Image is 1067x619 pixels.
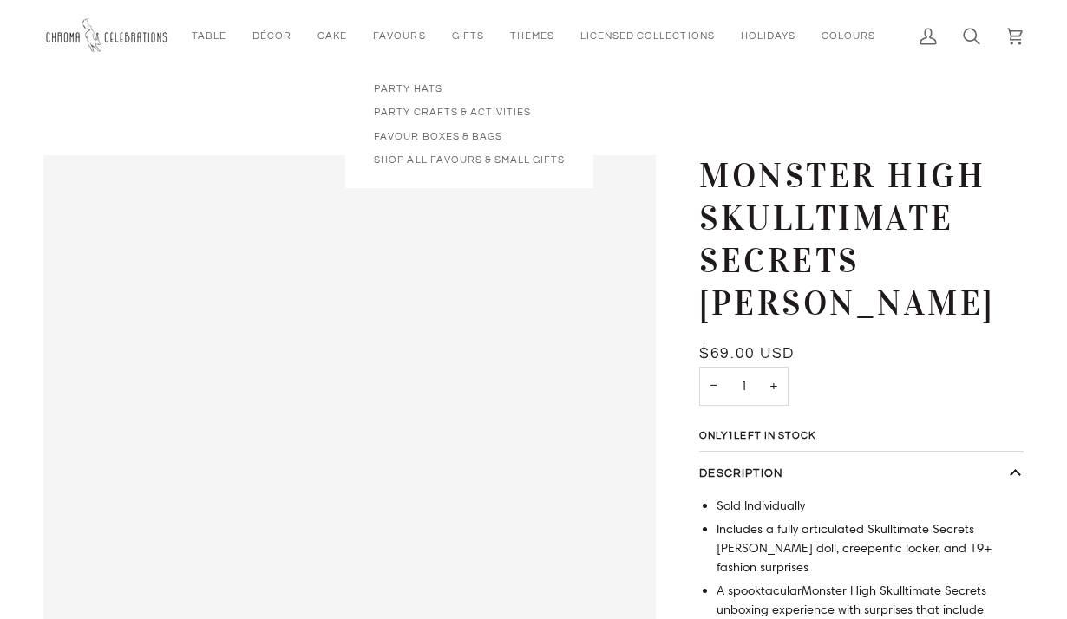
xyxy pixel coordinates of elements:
[374,125,565,148] a: Favour Boxes & Bags
[317,29,347,43] span: Cake
[43,13,173,59] img: Chroma Celebrations
[374,153,565,167] span: Shop All Favours & Small Gifts
[717,521,992,575] span: Includes a fully articulated Skulltimate Secrets [PERSON_NAME] doll, creeperific locker, and 19+ ...
[580,29,715,43] span: Licensed Collections
[728,431,734,440] span: 1
[374,148,565,172] a: Shop All Favours & Small Gifts
[374,129,565,144] span: Favour Boxes & Bags
[699,346,795,362] span: $69.00 USD
[759,367,789,406] button: Increase quantity
[699,155,1011,324] h1: Monster High Skulltimate Secrets [PERSON_NAME]
[374,105,565,120] span: Party Crafts & Activities
[510,29,554,43] span: Themes
[374,81,565,96] span: Party Hats
[452,29,484,43] span: Gifts
[192,29,226,43] span: Table
[822,29,875,43] span: Colours
[699,431,823,441] span: Only left in stock
[741,29,795,43] span: Holidays
[717,497,1024,516] li: Sold Individually
[699,367,727,406] button: Decrease quantity
[699,367,789,406] input: Quantity
[699,452,1024,497] button: Description
[374,101,565,124] a: Party Crafts & Activities
[374,77,565,101] a: Party Hats
[252,29,291,43] span: Décor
